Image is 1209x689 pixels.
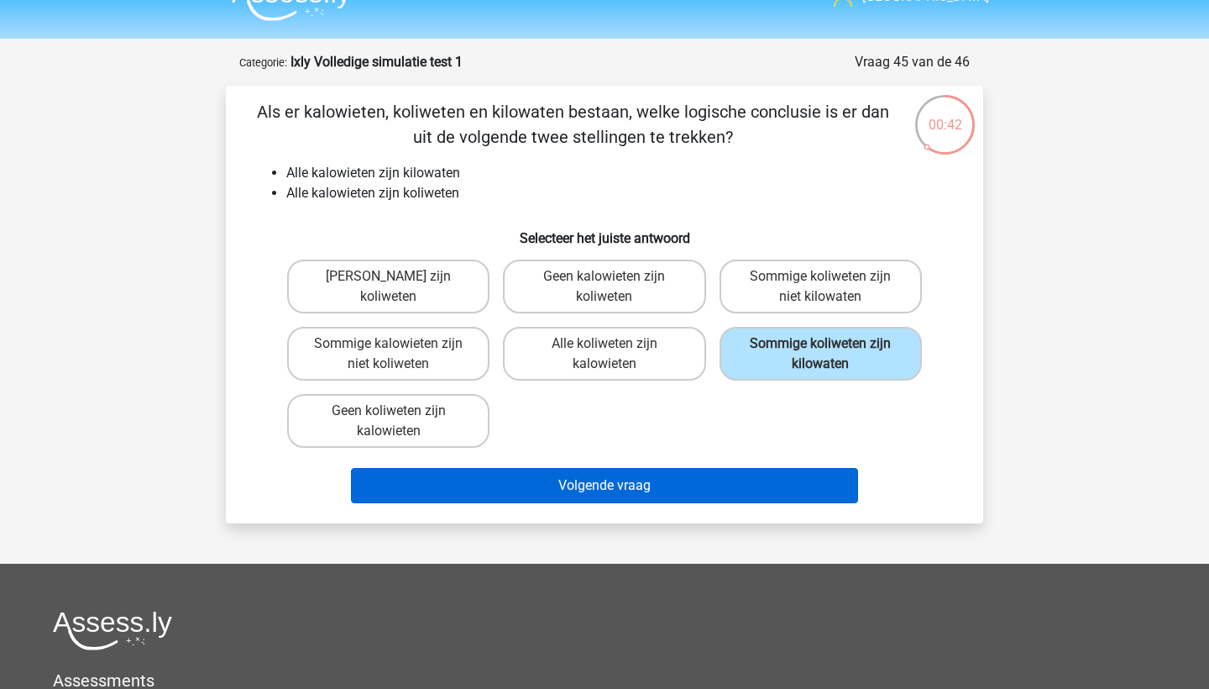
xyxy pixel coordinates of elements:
[286,183,956,203] li: Alle kalowieten zijn koliweten
[239,56,287,69] small: Categorie:
[351,468,859,503] button: Volgende vraag
[287,394,489,448] label: Geen koliweten zijn kalowieten
[53,611,172,650] img: Assessly logo
[503,327,705,381] label: Alle koliweten zijn kalowieten
[253,217,956,246] h6: Selecteer het juiste antwoord
[287,327,489,381] label: Sommige kalowieten zijn niet koliweten
[290,54,463,70] strong: Ixly Volledige simulatie test 1
[720,260,922,313] label: Sommige koliweten zijn niet kilowaten
[287,260,489,313] label: [PERSON_NAME] zijn koliweten
[855,52,970,72] div: Vraag 45 van de 46
[253,99,893,150] p: Als er kalowieten, koliweten en kilowaten bestaan, welke logische conclusie is er dan uit de volg...
[286,163,956,183] li: Alle kalowieten zijn kilowaten
[913,93,976,135] div: 00:42
[503,260,705,313] label: Geen kalowieten zijn koliweten
[720,327,922,381] label: Sommige koliweten zijn kilowaten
